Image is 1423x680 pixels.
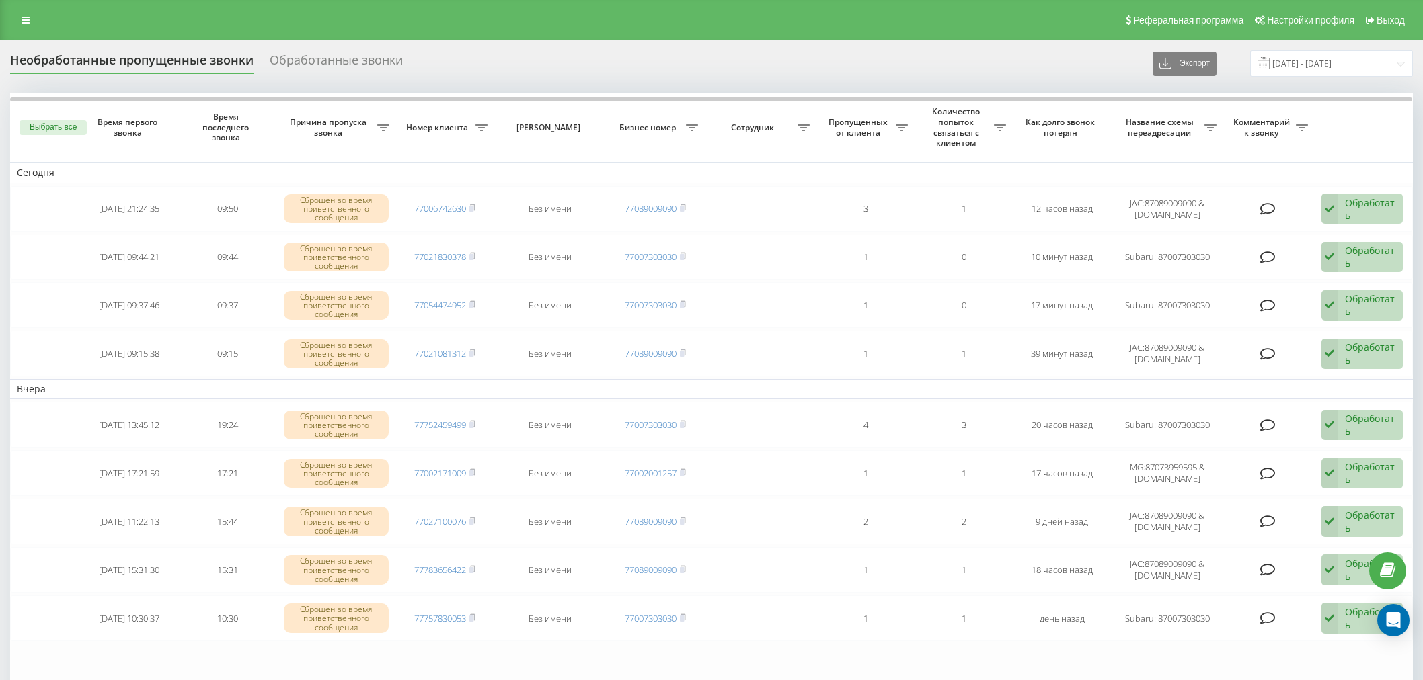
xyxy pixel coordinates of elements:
a: 77006742630 [414,202,466,214]
td: MG:87073959595 & [DOMAIN_NAME] [1111,450,1223,496]
td: Без имени [494,331,607,376]
div: Обработанные звонки [270,53,403,74]
a: 77007303030 [625,419,677,431]
td: Subaru: 87007303030 [1111,282,1223,328]
td: Subaru: 87007303030 [1111,595,1223,641]
td: JAC:87089009090 & [DOMAIN_NAME] [1111,331,1223,376]
span: Название схемы переадресации [1118,117,1204,138]
a: 77007303030 [625,299,677,311]
a: 77089009090 [625,515,677,527]
td: 1 [915,595,1013,641]
td: Без имени [494,235,607,280]
td: 09:37 [178,282,276,328]
td: 1 [816,450,915,496]
td: Subaru: 87007303030 [1111,402,1223,448]
div: Обработать [1345,509,1395,534]
div: Сброшен во время приветственного сообщения [284,291,389,321]
td: [DATE] 10:30:37 [80,595,178,641]
td: 15:31 [178,547,276,593]
td: 2 [816,499,915,544]
td: 15:44 [178,499,276,544]
td: 9 дней назад [1013,499,1111,544]
td: 09:44 [178,235,276,280]
td: 1 [915,450,1013,496]
span: Количество попыток связаться с клиентом [921,106,994,148]
td: 39 минут назад [1013,331,1111,376]
td: Без имени [494,402,607,448]
td: 17:21 [178,450,276,496]
span: Настройки профиля [1267,15,1354,26]
span: Номер клиента [403,122,475,133]
span: Как долго звонок потерян [1024,117,1100,138]
td: 10 минут назад [1013,235,1111,280]
td: 10:30 [178,595,276,641]
a: 77021830378 [414,251,466,263]
span: [PERSON_NAME] [506,122,594,133]
div: Open Intercom Messenger [1377,604,1410,636]
div: Обработать [1345,244,1395,269]
td: Без имени [494,186,607,232]
div: Необработанные пропущенные звонки [10,53,254,74]
span: Комментарий к звонку [1230,117,1296,138]
td: 1 [816,235,915,280]
td: 1 [915,547,1013,593]
span: Сотрудник [711,122,798,133]
div: Сброшен во время приветственного сообщения [284,411,389,440]
td: [DATE] 21:24:35 [80,186,178,232]
a: 77089009090 [625,347,677,359]
td: [DATE] 11:22:13 [80,499,178,544]
span: Время первого звонка [91,117,167,138]
a: 77021081312 [414,347,466,359]
a: 77007303030 [625,612,677,624]
div: Сброшен во время приветственного сообщения [284,507,389,536]
td: 09:15 [178,331,276,376]
td: 17 часов назад [1013,450,1111,496]
td: Без имени [494,547,607,593]
td: 3 [915,402,1013,448]
div: Сброшен во время приветственного сообщения [284,194,389,224]
td: Без имени [494,282,607,328]
span: Время последнего звонка [190,112,266,143]
td: 2 [915,499,1013,544]
div: Сброшен во время приветственного сообщения [284,459,389,488]
div: Сброшен во время приветственного сообщения [284,603,389,633]
td: JAC:87089009090 & [DOMAIN_NAME] [1111,547,1223,593]
td: JAC:87089009090 & [DOMAIN_NAME] [1111,499,1223,544]
td: 09:50 [178,186,276,232]
td: Без имени [494,595,607,641]
td: [DATE] 13:45:12 [80,402,178,448]
div: Обработать [1345,460,1395,486]
td: 1 [915,186,1013,232]
a: 77002001257 [625,467,677,479]
a: 77089009090 [625,202,677,214]
td: 0 [915,282,1013,328]
span: Выход [1377,15,1405,26]
td: Subaru: 87007303030 [1111,235,1223,280]
td: день назад [1013,595,1111,641]
a: 77089009090 [625,564,677,576]
td: 20 часов назад [1013,402,1111,448]
td: [DATE] 09:44:21 [80,235,178,280]
span: Причина пропуска звонка [283,117,377,138]
div: Сброшен во время приветственного сообщения [284,339,389,369]
td: [DATE] 09:37:46 [80,282,178,328]
td: 1 [816,331,915,376]
a: 77002171009 [414,467,466,479]
button: Выбрать все [20,120,87,135]
td: Вчера [10,379,1413,399]
td: 1 [915,331,1013,376]
td: 1 [816,595,915,641]
td: 19:24 [178,402,276,448]
td: JAC:87089009090 & [DOMAIN_NAME] [1111,186,1223,232]
td: 12 часов назад [1013,186,1111,232]
div: Обработать [1345,292,1395,318]
div: Обработать [1345,605,1395,631]
div: Сброшен во время приветственного сообщения [284,555,389,585]
button: Экспорт [1153,52,1217,76]
td: Сегодня [10,163,1413,183]
td: 1 [816,547,915,593]
span: Реферальная программа [1133,15,1243,26]
td: 4 [816,402,915,448]
span: Пропущенных от клиента [823,117,896,138]
a: 77757830053 [414,612,466,624]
